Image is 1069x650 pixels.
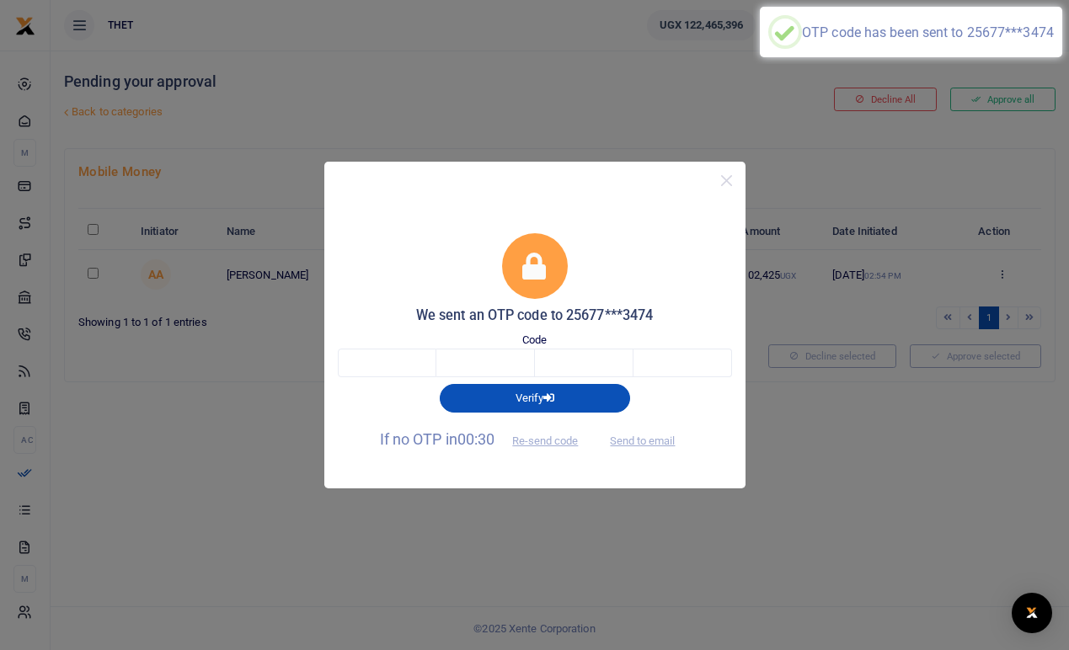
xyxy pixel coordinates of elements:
button: Close [714,168,739,193]
button: Verify [440,384,630,413]
span: 00:30 [457,430,495,448]
label: Code [522,332,547,349]
h5: We sent an OTP code to 25677***3474 [338,307,732,324]
span: If no OTP in [380,430,593,448]
div: Open Intercom Messenger [1012,593,1052,633]
div: OTP code has been sent to 25677***3474 [802,24,1054,40]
